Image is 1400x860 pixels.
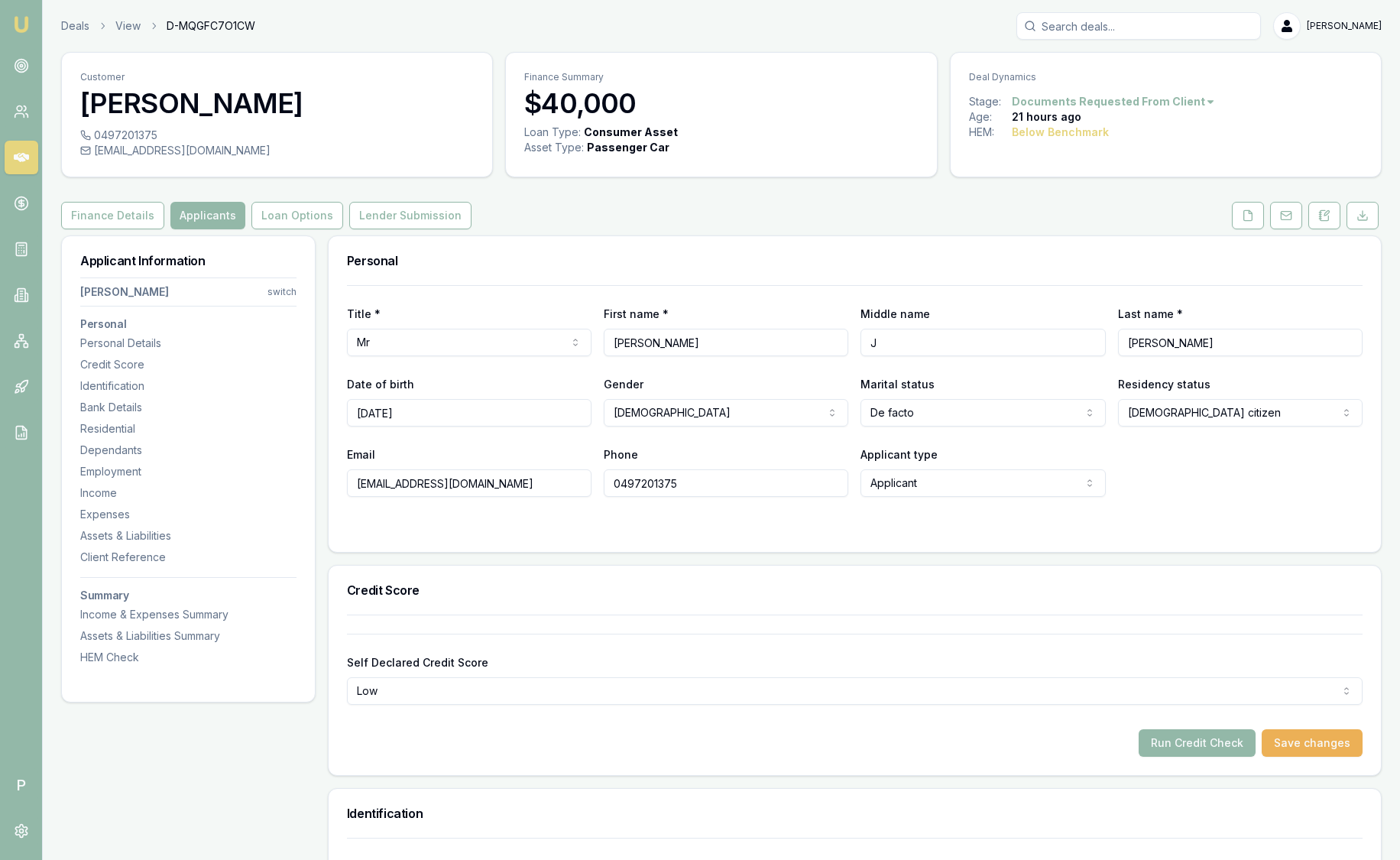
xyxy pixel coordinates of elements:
input: Search deals [1016,12,1261,40]
input: 0431 234 567 [604,469,848,497]
label: Last name * [1118,307,1183,320]
div: Age: [969,109,1012,125]
div: Credit Score [80,357,297,372]
input: DD/MM/YYYY [347,399,591,427]
div: HEM Check [80,650,297,665]
button: Finance Details [61,202,164,229]
label: Middle name [860,307,930,320]
div: Expenses [80,507,297,522]
h3: Applicant Information [80,255,297,267]
label: Phone [604,448,638,461]
a: View [115,18,141,34]
label: Applicant type [860,448,938,461]
button: Applicants [170,202,245,229]
button: Loan Options [251,202,343,229]
div: Assets & Liabilities Summary [80,628,297,644]
div: 0497201375 [80,128,474,143]
div: switch [267,286,297,298]
div: Dependants [80,443,297,458]
div: Client Reference [80,550,297,565]
img: emu-icon-u.png [12,15,31,34]
a: Deals [61,18,89,34]
div: 21 hours ago [1012,109,1081,125]
h3: Summary [80,590,297,601]
label: Self Declared Credit Score [347,656,488,669]
p: Finance Summary [524,71,918,83]
label: Residency status [1118,378,1210,391]
button: Run Credit Check [1139,729,1256,757]
span: [PERSON_NAME] [1307,20,1382,32]
p: Deal Dynamics [969,71,1363,83]
nav: breadcrumb [61,18,255,34]
p: Customer [80,71,474,83]
button: Documents Requested From Client [1012,94,1216,109]
span: P [5,768,38,802]
h3: Identification [347,807,1363,819]
label: First name * [604,307,669,320]
span: D-MQGFC7O1CW [167,18,255,34]
div: Employment [80,464,297,479]
button: Lender Submission [349,202,472,229]
div: Assets & Liabilities [80,528,297,544]
label: Date of birth [347,378,414,391]
h3: Credit Score [347,584,1363,596]
div: Consumer Asset [584,125,678,140]
h3: [PERSON_NAME] [80,88,474,118]
a: Loan Options [248,202,346,229]
button: Save changes [1262,729,1363,757]
div: Personal Details [80,336,297,351]
label: Email [347,448,375,461]
div: Stage: [969,94,1012,109]
label: Gender [604,378,643,391]
h3: $40,000 [524,88,918,118]
div: Income [80,485,297,501]
label: Title * [347,307,381,320]
a: Lender Submission [346,202,475,229]
div: Income & Expenses Summary [80,607,297,622]
div: Residential [80,421,297,436]
div: [PERSON_NAME] [80,284,169,300]
label: Marital status [860,378,935,391]
h3: Personal [347,255,1363,267]
div: [EMAIL_ADDRESS][DOMAIN_NAME] [80,143,474,158]
div: Passenger Car [587,140,669,155]
div: Identification [80,378,297,394]
a: Applicants [167,202,248,229]
div: Loan Type: [524,125,581,140]
h3: Personal [80,319,297,329]
div: Below Benchmark [1012,125,1109,140]
div: Asset Type : [524,140,584,155]
a: Finance Details [61,202,167,229]
div: Bank Details [80,400,297,415]
div: HEM: [969,125,1012,140]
